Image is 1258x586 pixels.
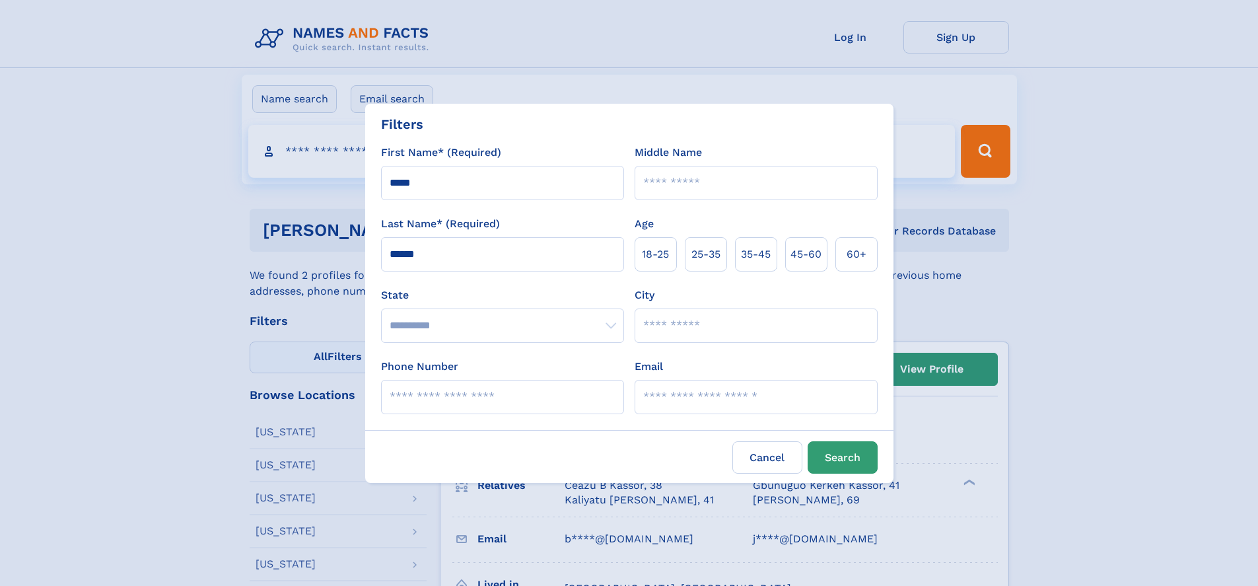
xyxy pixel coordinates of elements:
[808,441,878,474] button: Search
[741,246,771,262] span: 35‑45
[381,216,500,232] label: Last Name* (Required)
[635,287,654,303] label: City
[381,114,423,134] div: Filters
[635,216,654,232] label: Age
[642,246,669,262] span: 18‑25
[847,246,866,262] span: 60+
[381,287,624,303] label: State
[635,359,663,375] label: Email
[790,246,821,262] span: 45‑60
[732,441,802,474] label: Cancel
[381,145,501,161] label: First Name* (Required)
[381,359,458,375] label: Phone Number
[635,145,702,161] label: Middle Name
[691,246,720,262] span: 25‑35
